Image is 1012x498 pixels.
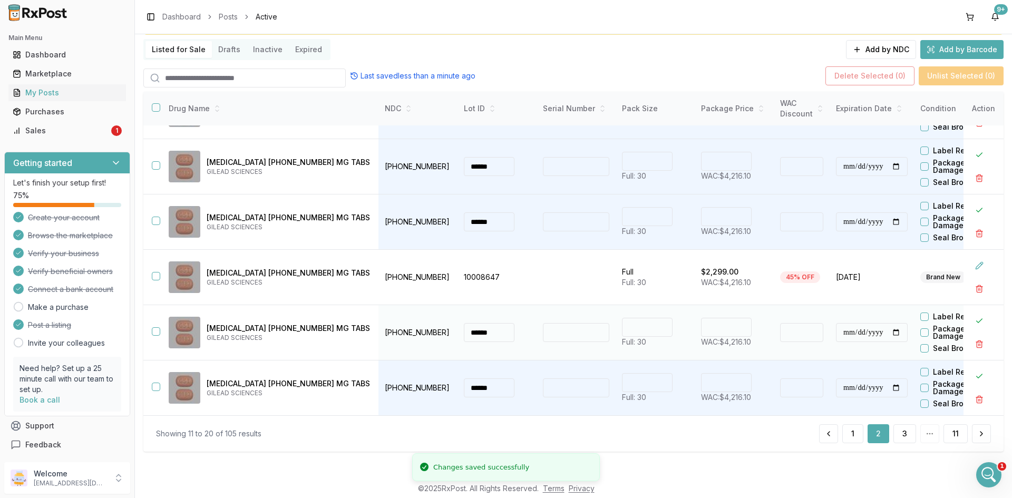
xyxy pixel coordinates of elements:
[933,313,986,320] label: Label Residue
[28,320,71,330] span: Post a listing
[8,152,202,187] div: Roxy says…
[256,12,277,22] span: Active
[51,13,72,24] p: Active
[933,400,977,407] label: Seal Broken
[165,4,185,24] button: Home
[378,250,458,305] td: [PHONE_NUMBER]
[8,34,126,42] h2: Main Menu
[124,218,139,232] span: Amazing
[8,121,202,153] div: Manuel says…
[207,168,370,176] p: GILEAD SCIENCES
[11,470,27,486] img: User avatar
[970,367,989,386] button: Close
[100,218,114,232] span: Great
[20,395,60,404] a: Book a call
[976,462,1001,487] iframe: Intercom live chat
[8,187,202,257] div: Roxy says…
[543,484,565,493] a: Terms
[28,266,113,277] span: Verify beneficial owners
[34,468,107,479] p: Welcome
[970,390,989,409] button: Delete
[458,250,537,305] td: 10008647
[75,218,90,232] span: OK
[616,92,695,126] th: Pack Size
[33,345,42,354] button: Gif picker
[868,424,889,443] button: 2
[30,6,47,23] img: Profile image for Manuel
[933,214,993,229] label: Package Damaged
[20,363,115,395] p: Need help? Set up a 25 minute call with our team to set up.
[933,123,977,131] label: Seal Broken
[111,125,122,136] div: 1
[4,416,130,435] button: Support
[701,171,751,180] span: WAC: $4,216.10
[933,159,993,174] label: Package Damaged
[207,323,370,334] p: [MEDICAL_DATA] [PHONE_NUMBER] MG TABS
[76,296,202,319] div: can you help me out with this
[212,41,247,58] button: Drafts
[50,345,59,354] button: Upload attachment
[13,69,122,79] div: Marketplace
[95,65,194,106] div: LOT: 10008647 EXP: 09/27 LOT:CTDKKA EXP: 05/27 LOT: CSSPBA EXP: 02/27 LOT: 10007748 EXP: 07/27
[13,190,29,201] span: 75 %
[207,334,370,342] p: GILEAD SCIENCES
[780,271,820,283] div: 45% OFF
[701,103,767,114] div: Package Price
[207,157,370,168] p: [MEDICAL_DATA] [PHONE_NUMBER] MG TABS
[84,302,194,313] div: can you help me out with this
[4,84,130,101] button: My Posts
[701,278,751,287] span: WAC: $4,216.10
[25,440,61,450] span: Feedback
[28,284,113,295] span: Connect a bank account
[85,320,202,343] div: lot : 10007573 exp07/2027
[25,218,40,232] span: Terrible
[464,103,530,114] div: Lot ID
[219,12,238,22] a: Posts
[8,102,126,121] a: Purchases
[162,12,201,22] a: Dashboard
[836,103,908,114] div: Expiration Date
[378,194,458,250] td: [PHONE_NUMBER]
[9,323,202,341] textarea: Message…
[622,171,646,180] span: Full: 30
[622,278,646,287] span: Full: 30
[933,368,986,376] label: Label Residue
[8,45,126,64] a: Dashboard
[169,261,200,293] img: Biktarvy 50-200-25 MG TABS
[701,227,751,236] span: WAC: $4,216.10
[970,256,989,275] button: Edit
[933,179,977,186] label: Seal Broken
[970,224,989,243] button: Delete
[17,159,164,179] div: Help [PERSON_NAME] understand how they’re doing:
[169,151,200,182] img: Biktarvy 50-200-25 MG TABS
[4,122,130,139] button: Sales1
[964,92,1004,126] th: Action
[8,64,126,83] a: Marketplace
[13,106,122,117] div: Purchases
[385,103,451,114] div: NDC
[8,24,202,58] div: Aslan says…
[247,41,289,58] button: Inactive
[169,317,200,348] img: Biktarvy 50-200-25 MG TABS
[987,8,1004,25] button: 9+
[933,234,977,241] label: Seal Broken
[994,4,1008,15] div: 9+
[8,83,126,102] a: My Posts
[28,248,99,259] span: Verify your business
[13,125,109,136] div: Sales
[933,325,993,340] label: Package Damaged
[28,338,105,348] a: Invite your colleagues
[181,341,198,358] button: Send a message…
[616,250,695,305] td: Full
[13,178,121,188] p: Let's finish your setup first!
[933,380,993,395] label: Package Damaged
[933,147,986,154] label: Label Residue
[162,12,277,22] nav: breadcrumb
[28,212,100,223] span: Create your account
[207,223,370,231] p: GILEAD SCIENCES
[622,393,646,402] span: Full: 30
[846,40,916,59] button: Add by NDC
[893,424,916,443] button: 3
[207,378,370,389] p: [MEDICAL_DATA] [PHONE_NUMBER] MG TABS
[46,31,194,51] div: ORDER 91d8fd924233 NEED TO CHANGE LOT AND EXP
